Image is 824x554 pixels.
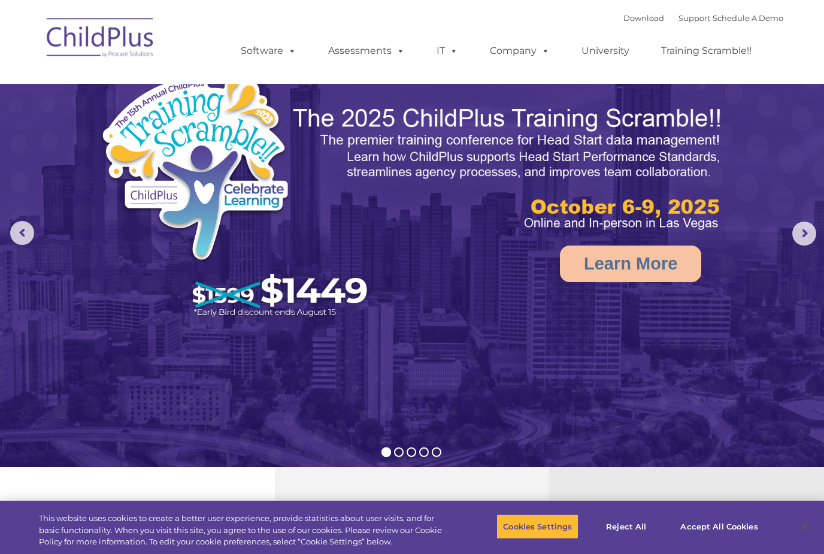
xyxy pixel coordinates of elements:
span: Last name [166,79,203,88]
a: University [569,39,641,63]
a: Training Scramble!! [649,39,764,63]
a: Schedule A Demo [713,13,783,23]
a: IT [425,39,470,63]
a: Software [229,39,308,63]
a: Support [678,13,710,23]
a: Company [478,39,562,63]
div: This website uses cookies to create a better user experience, provide statistics about user visit... [39,513,453,548]
font: | [623,13,783,23]
button: Cookies Settings [496,514,578,539]
a: Learn More [560,246,701,282]
img: ChildPlus by Procare Solutions [41,10,160,69]
a: Download [623,13,664,23]
button: Close [792,513,818,540]
button: Accept All Cookies [674,514,764,539]
button: Reject All [589,514,664,539]
span: Phone number [166,128,217,137]
a: Assessments [316,39,417,63]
